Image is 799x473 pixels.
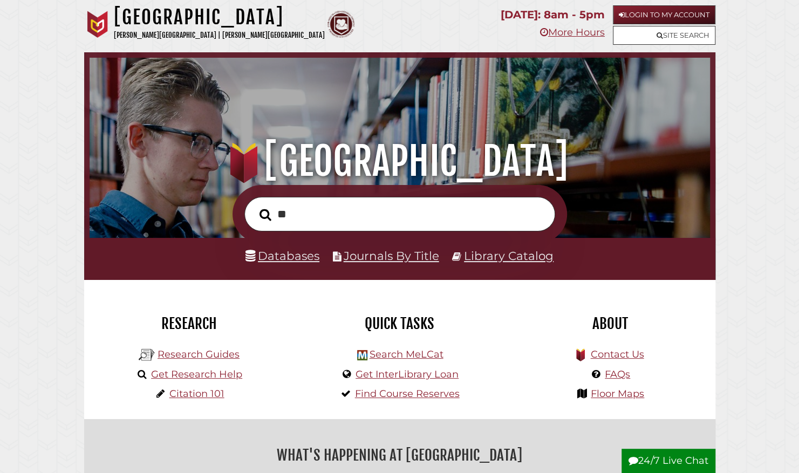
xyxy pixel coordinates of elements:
[245,249,319,263] a: Databases
[590,348,644,360] a: Contact Us
[513,314,707,333] h2: About
[158,348,240,360] a: Research Guides
[369,348,443,360] a: Search MeLCat
[114,5,325,29] h1: [GEOGRAPHIC_DATA]
[357,350,367,360] img: Hekman Library Logo
[84,11,111,38] img: Calvin University
[151,368,242,380] a: Get Research Help
[92,314,286,333] h2: Research
[356,368,459,380] a: Get InterLibrary Loan
[355,388,460,400] a: Find Course Reserves
[303,314,497,333] h2: Quick Tasks
[613,26,715,45] a: Site Search
[139,347,155,363] img: Hekman Library Logo
[254,205,277,224] button: Search
[327,11,354,38] img: Calvin Theological Seminary
[114,29,325,42] p: [PERSON_NAME][GEOGRAPHIC_DATA] | [PERSON_NAME][GEOGRAPHIC_DATA]
[344,249,439,263] a: Journals By Title
[169,388,224,400] a: Citation 101
[501,5,605,24] p: [DATE]: 8am - 5pm
[464,249,554,263] a: Library Catalog
[101,138,698,185] h1: [GEOGRAPHIC_DATA]
[259,208,271,221] i: Search
[92,443,707,468] h2: What's Happening at [GEOGRAPHIC_DATA]
[540,26,605,38] a: More Hours
[613,5,715,24] a: Login to My Account
[605,368,630,380] a: FAQs
[591,388,644,400] a: Floor Maps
